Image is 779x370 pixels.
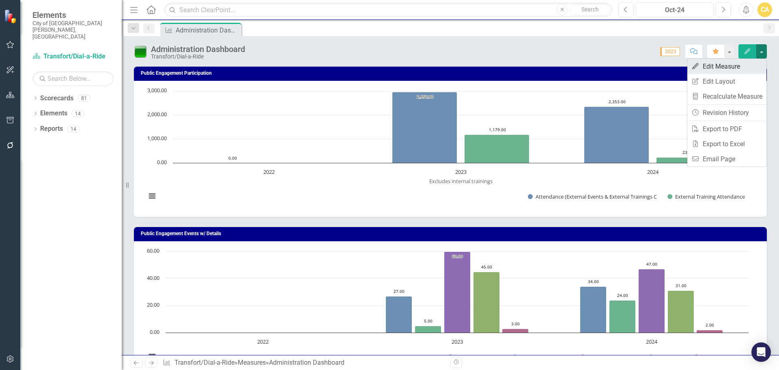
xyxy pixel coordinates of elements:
[142,247,759,369] div: Chart. Highcharts interactive chart.
[147,110,167,118] text: 2,000.00
[146,190,158,202] button: View chart menu, Chart
[4,9,18,24] img: ClearPoint Strategy
[481,264,492,270] text: 45.00
[489,127,506,132] text: 1,179.00
[142,247,753,369] svg: Interactive chart
[581,6,599,13] span: Search
[174,359,235,366] a: Transfort/Dial-a-Ride
[588,279,599,284] text: 34.00
[444,252,471,333] path: 2023, 60. # of Training External.
[394,288,405,294] text: 27.00
[40,94,73,103] a: Scorecards
[32,52,114,61] a: Transfort/Dial-a-Ride
[141,231,763,236] h3: Public Engagement Events w/ Details
[263,329,723,333] g: # of Bus Requests, bar series 5 of 5 with 3 bars.
[263,287,607,333] g: # of External Events, bar series 1 of 5 with 3 bars.
[157,158,167,166] text: 0.00
[656,158,721,163] path: 2024, 237. External Training Attendance.
[570,4,610,15] button: Search
[646,338,658,345] text: 2024
[147,247,159,254] text: 60.00
[668,291,694,333] path: 2024, 31. # of Tabling.
[151,54,245,60] div: Transfort/Dial-a-Ride
[176,25,239,35] div: Administration Dashboard
[147,134,167,142] text: 1,000.00
[639,5,711,15] div: Oct-24
[448,353,504,361] button: Show # of External Events
[429,177,493,185] text: Excludes internal trainings
[417,94,434,100] text: 2,956.00
[257,338,269,345] text: 2022
[263,168,275,175] text: 2022
[150,328,159,335] text: 0.00
[649,353,685,361] button: Show # of Tabling
[71,110,84,117] div: 14
[238,359,266,366] a: Measures
[609,99,626,104] text: 2,353.00
[636,2,714,17] button: Oct-24
[452,253,463,259] text: 60.00
[512,353,571,361] button: Show # of Training Internal
[40,124,63,134] a: Reports
[147,87,167,94] text: 3,000.00
[455,168,467,175] text: 2023
[146,351,158,362] button: View chart menu, Chart
[151,45,245,54] div: Administration Dashboard
[392,92,457,163] path: 2023, 2,956. Attendance (External Events & External Trainings C.
[263,251,665,333] g: # of Training External, bar series 3 of 5 with 3 bars.
[660,47,680,56] span: 2023
[751,342,771,362] div: Open Intercom Messenger
[77,95,90,102] div: 81
[263,301,636,333] g: # of Training Internal, bar series 2 of 5 with 3 bars.
[67,125,80,132] div: 14
[141,71,763,76] h3: Public Engagement Participation
[687,151,766,167] a: Email Page
[415,326,441,333] path: 2023, 5. # of Training Internal.
[163,358,444,368] div: » »
[639,269,665,333] path: 2024, 47. # of Training External.
[609,301,636,333] path: 2024, 24. # of Training Internal.
[584,107,649,163] path: 2024, 2,353. Attendance (External Events & External Trainings C.
[32,20,114,40] small: City of [GEOGRAPHIC_DATA][PERSON_NAME], [GEOGRAPHIC_DATA]
[687,105,766,120] a: Revision History
[202,92,649,163] g: Attendance (External Events & External Trainings C, bar series 1 of 2 with 3 bars.
[682,149,696,155] text: 237.00
[687,74,766,89] a: Edit Layout
[147,301,159,308] text: 20.00
[142,87,753,209] svg: Interactive chart
[687,136,766,151] a: Export to Excel
[757,2,772,17] button: CA
[667,193,745,200] button: Show External Training Attendance
[580,353,640,361] button: Show # of Training External
[263,272,694,333] g: # of Tabling, bar series 4 of 5 with 3 bars.
[228,155,237,161] text: 0.00
[687,89,766,104] a: Recalculate Measure
[694,353,745,361] button: Show # of Bus Requests
[142,87,759,209] div: Chart. Highcharts interactive chart.
[452,338,463,345] text: 2023
[502,329,529,333] path: 2023, 3. # of Bus Requests.
[164,3,612,17] input: Search ClearPoint...
[580,287,607,333] path: 2024, 34. # of External Events.
[424,318,433,324] text: 5.00
[706,322,714,328] text: 2.00
[617,292,628,298] text: 24.00
[473,272,500,333] path: 2023, 45. # of Tabling.
[32,71,114,86] input: Search Below...
[647,168,659,175] text: 2024
[32,10,114,20] span: Elements
[269,135,721,163] g: External Training Attendance, bar series 2 of 2 with 3 bars.
[676,283,686,288] text: 31.00
[134,45,147,58] img: On Target
[465,135,529,163] path: 2023, 1,179. External Training Attendance.
[147,274,159,281] text: 40.00
[687,59,766,74] a: Edit Measure
[697,330,723,333] path: 2024, 2. # of Bus Requests.
[528,193,658,200] button: Show Attendance (External Events & External Trainings C
[511,321,520,327] text: 3.00
[269,359,344,366] div: Administration Dashboard
[687,121,766,136] a: Export to PDF
[646,261,657,267] text: 47.00
[40,109,67,118] a: Elements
